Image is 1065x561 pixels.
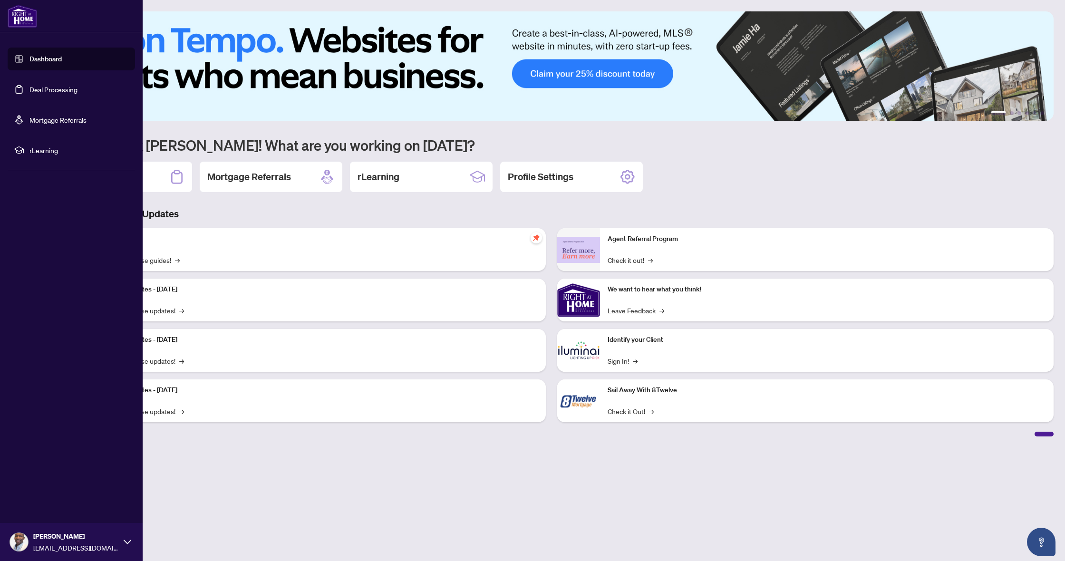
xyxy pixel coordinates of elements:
[179,305,184,316] span: →
[100,284,538,295] p: Platform Updates - [DATE]
[29,55,62,63] a: Dashboard
[991,111,1006,115] button: 1
[608,385,1046,396] p: Sail Away With 8Twelve
[608,356,638,366] a: Sign In!→
[179,356,184,366] span: →
[179,406,184,416] span: →
[49,136,1054,154] h1: Welcome back [PERSON_NAME]! What are you working on [DATE]?
[557,379,600,422] img: Sail Away With 8Twelve
[49,11,1054,121] img: Slide 0
[1040,111,1044,115] button: 6
[608,305,664,316] a: Leave Feedback→
[100,335,538,345] p: Platform Updates - [DATE]
[8,5,37,28] img: logo
[100,234,538,244] p: Self-Help
[1025,111,1029,115] button: 4
[608,284,1046,295] p: We want to hear what you think!
[659,305,664,316] span: →
[649,406,654,416] span: →
[1017,111,1021,115] button: 3
[29,85,77,94] a: Deal Processing
[608,335,1046,345] p: Identify your Client
[1033,111,1036,115] button: 5
[33,531,119,542] span: [PERSON_NAME]
[100,385,538,396] p: Platform Updates - [DATE]
[1010,111,1014,115] button: 2
[648,255,653,265] span: →
[608,255,653,265] a: Check it out!→
[557,279,600,321] img: We want to hear what you think!
[557,329,600,372] img: Identify your Client
[10,533,28,551] img: Profile Icon
[175,255,180,265] span: →
[608,406,654,416] a: Check it Out!→
[29,145,128,155] span: rLearning
[608,234,1046,244] p: Agent Referral Program
[29,116,87,124] a: Mortgage Referrals
[508,170,573,184] h2: Profile Settings
[633,356,638,366] span: →
[1027,528,1055,556] button: Open asap
[557,237,600,263] img: Agent Referral Program
[207,170,291,184] h2: Mortgage Referrals
[33,542,119,553] span: [EMAIL_ADDRESS][DOMAIN_NAME]
[49,207,1054,221] h3: Brokerage & Industry Updates
[358,170,399,184] h2: rLearning
[531,232,542,243] span: pushpin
